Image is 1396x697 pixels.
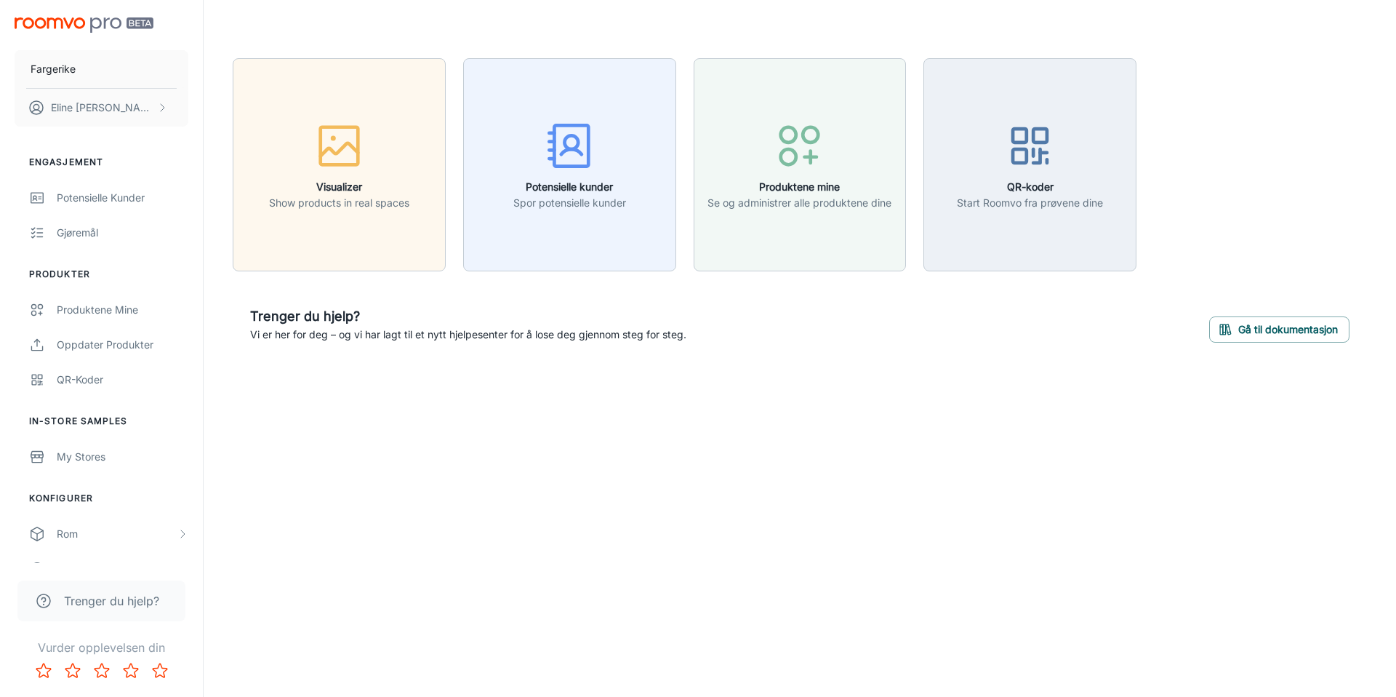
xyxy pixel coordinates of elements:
[957,195,1103,211] p: Start Roomvo fra prøvene dine
[233,58,446,271] button: VisualizerShow products in real spaces
[923,156,1136,171] a: QR-koderStart Roomvo fra prøvene dine
[707,195,891,211] p: Se og administrer alle produktene dine
[1209,321,1349,335] a: Gå til dokumentasjon
[957,179,1103,195] h6: QR-koder
[269,195,409,211] p: Show products in real spaces
[15,17,153,33] img: Roomvo PRO Beta
[513,195,626,211] p: Spor potensielle kunder
[15,50,188,88] button: Fargerike
[1209,316,1349,343] button: Gå til dokumentasjon
[463,156,676,171] a: Potensielle kunderSpor potensielle kunder
[269,179,409,195] h6: Visualizer
[57,372,188,388] div: QR-koder
[51,100,153,116] p: Eline [PERSON_NAME]
[31,61,76,77] p: Fargerike
[57,225,188,241] div: Gjøremål
[57,302,188,318] div: Produktene mine
[513,179,626,195] h6: Potensielle kunder
[923,58,1136,271] button: QR-koderStart Roomvo fra prøvene dine
[250,327,686,343] p: Vi er her for deg – og vi har lagt til et nytt hjelpesenter for å lose deg gjennom steg for steg.
[694,156,907,171] a: Produktene mineSe og administrer alle produktene dine
[250,306,686,327] h6: Trenger du hjelp?
[707,179,891,195] h6: Produktene mine
[57,190,188,206] div: Potensielle kunder
[15,89,188,127] button: Eline [PERSON_NAME]
[463,58,676,271] button: Potensielle kunderSpor potensielle kunder
[694,58,907,271] button: Produktene mineSe og administrer alle produktene dine
[57,337,188,353] div: Oppdater produkter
